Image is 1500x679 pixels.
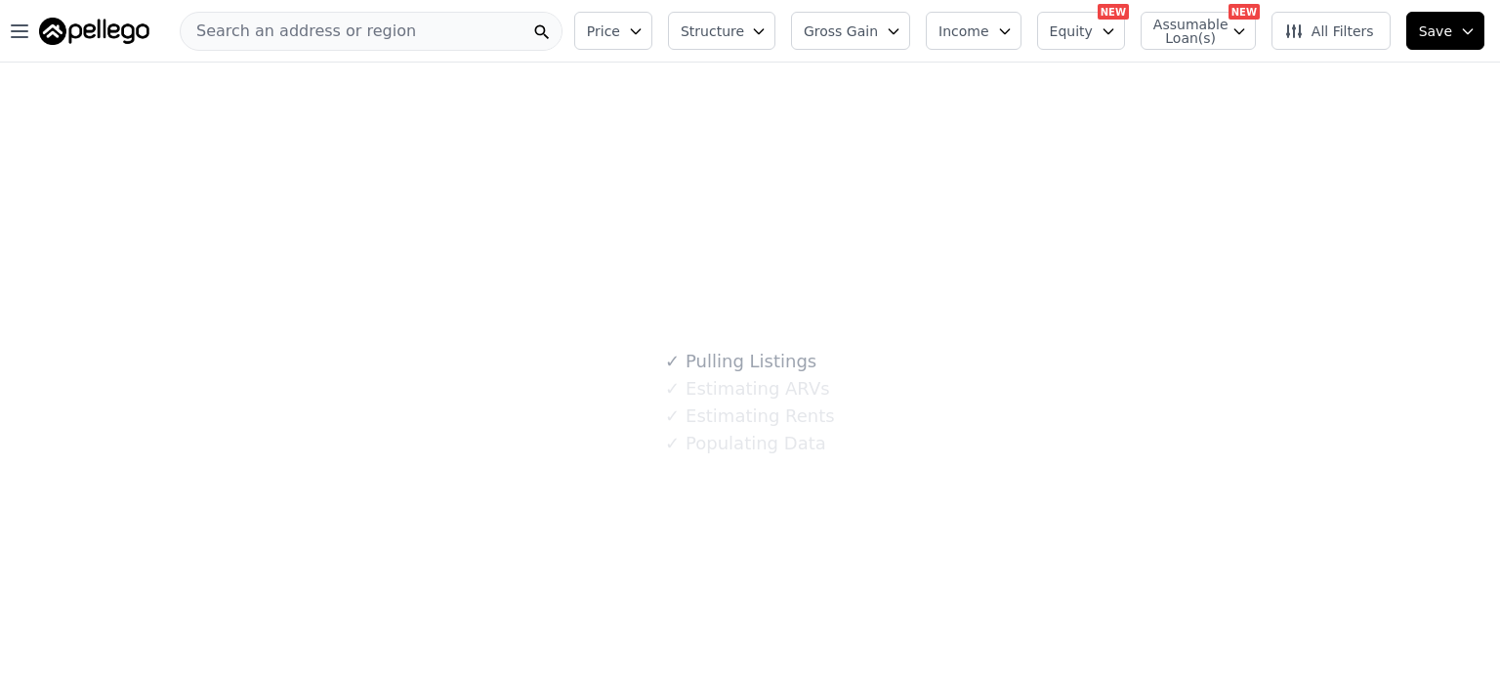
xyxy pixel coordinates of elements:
[804,21,878,41] span: Gross Gain
[1419,21,1452,41] span: Save
[1284,21,1374,41] span: All Filters
[1050,21,1093,41] span: Equity
[1037,12,1125,50] button: Equity
[938,21,989,41] span: Income
[1153,18,1216,45] span: Assumable Loan(s)
[1229,4,1260,20] div: NEW
[1271,12,1391,50] button: All Filters
[665,375,829,403] div: Estimating ARVs
[665,403,834,430] div: Estimating Rents
[665,434,680,453] span: ✓
[926,12,1021,50] button: Income
[587,21,620,41] span: Price
[668,12,775,50] button: Structure
[1098,4,1129,20] div: NEW
[181,20,416,43] span: Search an address or region
[665,430,825,457] div: Populating Data
[665,379,680,399] span: ✓
[791,12,910,50] button: Gross Gain
[665,348,816,375] div: Pulling Listings
[665,406,680,426] span: ✓
[665,352,680,371] span: ✓
[574,12,652,50] button: Price
[1406,12,1484,50] button: Save
[1141,12,1256,50] button: Assumable Loan(s)
[39,18,149,45] img: Pellego
[681,21,743,41] span: Structure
